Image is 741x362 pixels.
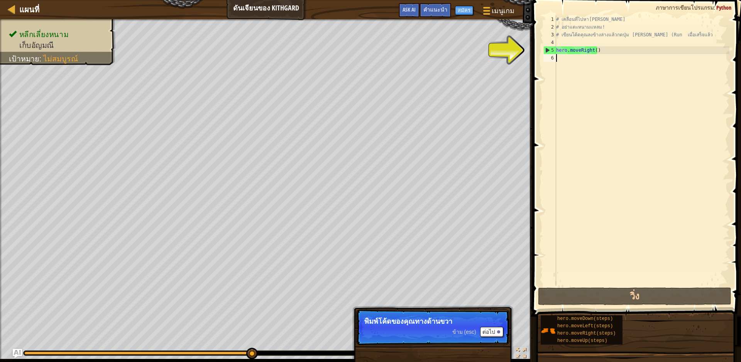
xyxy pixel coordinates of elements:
[544,46,556,54] div: 5
[9,40,107,51] li: เก็บอัญมณี
[543,15,556,23] div: 1
[492,6,514,16] span: เมนูเกม
[15,4,39,15] a: แผนที่
[538,287,731,305] button: วิ่ง
[399,3,420,17] button: Ask AI
[543,23,556,31] div: 2
[557,323,613,329] span: hero.moveLeft(steps)
[452,329,476,335] span: ข้าม (esc)
[557,316,613,321] span: hero.moveDown(steps)
[477,3,519,21] button: เมนูเกม
[403,6,416,13] span: Ask AI
[513,346,529,362] button: สลับเป็นเต็มจอ
[423,6,447,13] span: คำแนะนำ
[543,54,556,62] div: 6
[39,54,44,63] span: :
[656,4,714,11] span: ภาษาการเขียนโปรแกรม
[9,54,39,63] span: เป้าหมาย
[716,4,731,11] span: Python
[480,327,503,337] button: ต่อไป
[9,29,107,40] li: หลีกเลี่ยงหนาม
[714,4,716,11] span: :
[541,323,555,338] img: portrait.png
[543,39,556,46] div: 4
[19,41,54,49] span: เก็บอัญมณี
[557,331,616,336] span: hero.moveRight(steps)
[19,30,68,39] span: หลีกเลี่ยงหนาม
[13,349,22,358] button: Ask AI
[543,31,556,39] div: 3
[43,54,78,63] span: ไม่สมบูรณ์
[19,4,39,15] span: แผนที่
[455,6,473,15] button: สมัคร
[364,318,501,325] p: พิมพ์โค้ดของคุณทางด้านขวา
[557,338,607,343] span: hero.moveUp(steps)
